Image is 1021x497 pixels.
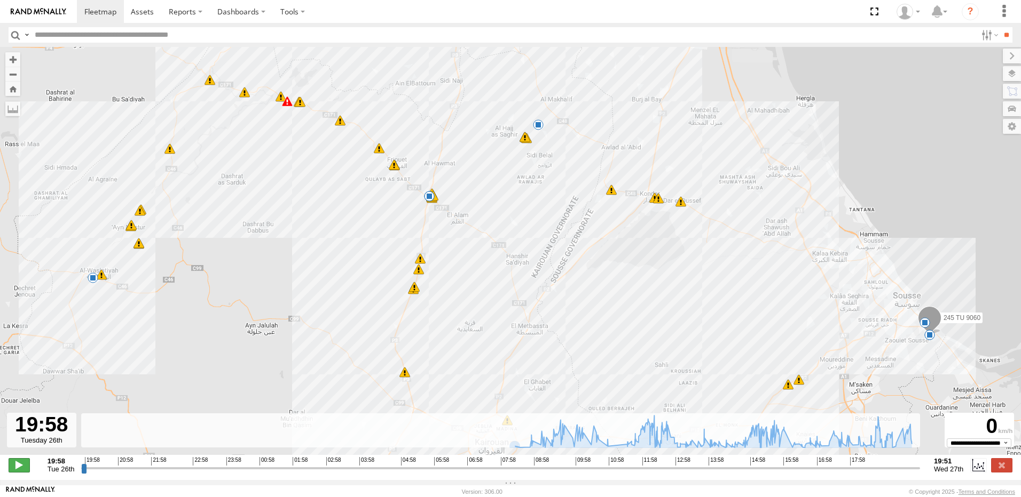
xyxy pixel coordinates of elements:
span: 17:58 [850,457,865,466]
span: 14:58 [750,457,765,466]
div: © Copyright 2025 - [909,488,1015,495]
div: 0 [946,414,1012,438]
strong: 19:51 [934,457,963,465]
div: 11 [164,143,175,154]
div: 5 [606,185,617,195]
span: 04:58 [401,457,416,466]
span: 08:58 [534,457,549,466]
label: Play/Stop [9,458,30,472]
div: 5 [239,87,250,98]
span: 07:58 [501,457,516,466]
img: rand-logo.svg [11,8,66,15]
label: Close [991,458,1012,472]
span: 01:58 [293,457,308,466]
span: 02:58 [326,457,341,466]
label: Search Query [22,27,31,43]
span: 05:58 [434,457,449,466]
i: ? [962,3,979,20]
button: Zoom Home [5,82,20,96]
span: 03:58 [359,457,374,466]
label: Search Filter Options [977,27,1000,43]
a: Visit our Website [6,486,55,497]
div: 9 [205,75,215,85]
span: 10:58 [609,457,624,466]
span: Tue 26th Aug 2025 [48,465,75,473]
span: 06:58 [467,457,482,466]
span: Wed 27th Aug 2025 [934,465,963,473]
span: 00:58 [260,457,274,466]
span: 19:58 [85,457,100,466]
span: 13:58 [709,457,724,466]
span: 20:58 [118,457,133,466]
span: 12:58 [676,457,690,466]
span: 15:58 [783,457,798,466]
div: Version: 306.00 [462,488,502,495]
span: 245 TU 9060 [944,314,980,322]
label: Measure [5,101,20,116]
div: 5 [335,115,345,126]
span: 23:58 [226,457,241,466]
div: Nejah Benkhalifa [893,4,924,20]
button: Zoom out [5,67,20,82]
span: 21:58 [151,457,166,466]
div: 17 [96,269,107,280]
span: 09:58 [576,457,591,466]
span: 11:58 [642,457,657,466]
span: 22:58 [193,457,208,466]
button: Zoom in [5,52,20,67]
label: Map Settings [1003,119,1021,134]
span: 16:58 [817,457,832,466]
strong: 19:58 [48,457,75,465]
a: Terms and Conditions [959,488,1015,495]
